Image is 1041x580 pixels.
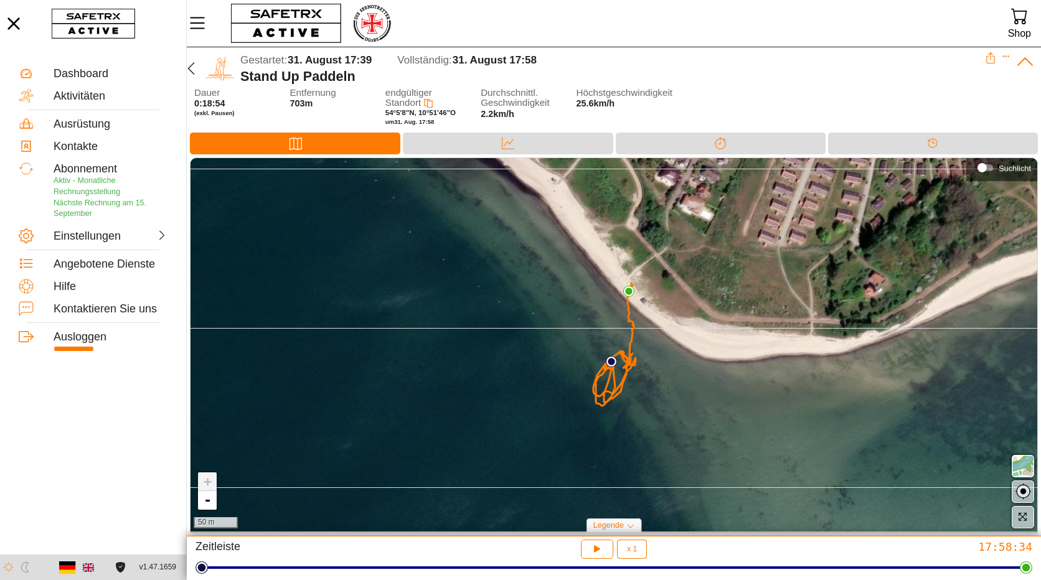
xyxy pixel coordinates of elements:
div: Stand Up Paddeln [240,68,985,85]
div: Suchlicht [973,159,1031,177]
div: Aktivitäten [54,90,167,103]
div: Abonnement [54,162,167,176]
span: Dauer [194,88,274,98]
div: Hilfe [54,280,167,294]
span: (exkl. Pausen) [194,110,274,117]
div: Einstellungen [54,230,108,243]
span: v1.47.1659 [139,561,176,574]
span: x 1 [627,545,637,553]
img: Subscription.svg [19,161,34,176]
div: Timeline [828,133,1038,154]
span: 0:18:54 [194,98,225,108]
div: Kontaktieren Sie uns [54,302,167,316]
img: ModeDark.svg [20,562,31,573]
span: Nächste Rechnung am 15. September [54,199,146,218]
span: 31. August 17:39 [288,54,372,66]
div: 17:58:34 [756,540,1032,554]
span: 2.2km/h [481,109,514,119]
a: Zoom in [198,472,217,491]
img: Activities.svg [19,88,34,103]
img: RescueLogo.png [352,3,392,44]
span: Durchschnittl. Geschwindigkeit [481,88,560,108]
img: Help.svg [19,279,34,294]
button: Zurücü [181,52,201,85]
span: Aktiv - Monatliche Rechnungsstellung [54,176,120,196]
a: Lizenzvereinbarung [112,562,129,573]
button: x 1 [617,540,647,559]
span: 25.6km/h [577,98,615,108]
a: Zoom out [198,491,217,510]
img: ModeLight.svg [3,562,14,573]
div: Shop [1008,25,1031,42]
div: Suchlicht [999,164,1031,173]
div: Ausrüstung [54,118,167,131]
img: Equipment.svg [19,116,34,131]
div: Dashboard [54,67,167,81]
span: 703m [290,98,313,108]
div: Ausloggen [54,330,167,344]
span: Legende [593,521,624,530]
span: 31. August 17:58 [453,54,537,66]
span: Gestartet: [240,54,287,66]
span: um 31. Aug. 17:58 [385,118,435,125]
button: Englishc [78,557,99,578]
img: de.svg [59,559,76,576]
div: Kontakte [54,140,167,154]
div: Trennung [616,133,826,154]
span: 54°5'8"N, 10°51'46"O [385,109,456,116]
div: Angebotene Dienste [54,258,167,271]
button: v1.47.1659 [132,557,184,578]
div: Karte [190,133,400,154]
span: endgültiger Standort [385,87,432,108]
img: en.svg [83,562,94,573]
button: Deutsch [57,557,78,578]
img: ContactUs.svg [19,301,34,316]
span: Höchstgeschwindigkeit [577,88,656,98]
div: Daten [403,133,613,154]
button: Erweitern [1002,52,1010,61]
span: Vollständig: [397,54,451,66]
button: MenÜ [187,10,218,36]
span: Entfernung [290,88,369,98]
div: Zeitleiste [195,540,472,559]
div: 50 m [194,517,238,528]
img: PathEnd.svg [623,286,634,297]
img: SUP.svg [205,54,234,83]
img: PathStart.svg [606,356,617,367]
